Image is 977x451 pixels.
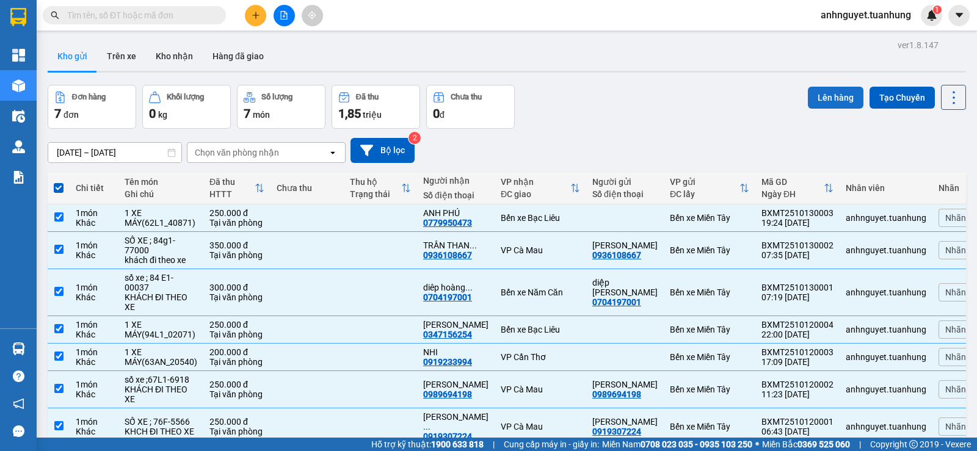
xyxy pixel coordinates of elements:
div: Nhân viên [846,183,926,193]
div: 300.000 đ [209,283,264,292]
div: 0704197001 [423,292,472,302]
button: Đơn hàng7đơn [48,85,136,129]
input: Select a date range. [48,143,181,162]
div: khách đi theo xe [125,255,197,265]
div: Tại văn phòng [209,357,264,367]
th: Toggle SortBy [664,172,755,204]
button: file-add [274,5,295,26]
div: anhnguyet.tuanhung [846,384,926,394]
div: anhnguyet.tuanhung [846,213,926,223]
div: Bến xe Miền Tây [670,352,749,362]
button: Kho gửi [48,41,97,71]
div: Tại văn phòng [209,292,264,302]
div: VP Cà Mau [501,384,580,394]
span: ... [470,240,477,250]
div: Đơn hàng [72,93,106,101]
span: aim [308,11,316,20]
div: 350.000 đ [209,240,264,250]
span: search [51,11,59,20]
div: SỐ XE ; 76F-5566 [125,417,197,427]
div: Bến xe Bạc Liêu [501,213,580,223]
div: KHÁCH ĐI THEO XE [125,292,197,312]
div: HTTT [209,189,255,199]
div: 0989694198 [423,389,472,399]
div: BXMT2510120002 [761,380,834,389]
div: Bến xe Miền Tây [670,245,749,255]
th: Toggle SortBy [495,172,586,204]
div: TRẦN THANH VŨ [592,240,658,250]
button: caret-down [948,5,970,26]
div: Ghi chú [125,189,197,199]
button: Hàng đã giao [203,41,274,71]
span: món [253,110,270,120]
div: 17:09 [DATE] [761,357,834,367]
div: Chưa thu [277,183,338,193]
div: 0779950473 [423,218,472,228]
div: ĐC giao [501,189,570,199]
span: Nhãn [945,384,966,394]
button: Lên hàng [808,87,863,109]
div: VP nhận [501,177,570,187]
div: BXMT2510120003 [761,347,834,357]
div: Thu hộ [350,177,401,187]
div: Ngày ĐH [761,189,824,199]
span: ⚪️ [755,442,759,447]
input: Tìm tên, số ĐT hoặc mã đơn [67,9,211,22]
div: Số lượng [261,93,292,101]
div: Khối lượng [167,93,204,101]
div: Người nhận [423,176,488,186]
div: Bến xe Miền Tây [670,213,749,223]
span: 1 [935,5,939,14]
span: Nhãn [945,245,966,255]
div: 0936108667 [423,250,472,260]
span: Nhãn [945,287,966,297]
div: 0936108667 [592,250,641,260]
div: Khác [76,292,112,302]
span: 7 [54,106,61,121]
div: anhnguyet.tuanhung [846,352,926,362]
div: Bến xe Miền Tây [670,422,749,431]
span: Nhãn [945,352,966,362]
div: ver 1.8.147 [898,38,939,52]
div: 0919233994 [423,357,472,367]
img: warehouse-icon [12,79,25,92]
button: Số lượng7món [237,85,325,129]
div: Số điện thoại [592,189,658,199]
div: Khác [76,330,112,339]
img: warehouse-icon [12,140,25,153]
span: Cung cấp máy in - giấy in: [504,438,599,451]
sup: 2 [409,132,421,144]
div: 1 món [76,347,112,357]
button: Chưa thu0đ [426,85,515,129]
div: KHCH ĐI THEO XE [125,427,197,436]
div: diệp hoàng chung [592,278,658,297]
div: Tại văn phòng [209,250,264,260]
div: 1 món [76,417,112,427]
div: Người gửi [592,177,658,187]
div: Trạng thái [350,189,401,199]
button: Đã thu1,85 triệu [332,85,420,129]
span: 7 [244,106,250,121]
div: Tại văn phòng [209,427,264,436]
span: Miền Bắc [762,438,850,451]
div: Bến xe Năm Căn [501,287,580,297]
div: ĐC lấy [670,189,739,199]
span: anhnguyet.tuanhung [811,7,921,23]
div: Tại văn phòng [209,218,264,228]
div: VP Cà Mau [501,245,580,255]
span: triệu [363,110,382,120]
div: anhnguyet.tuanhung [846,325,926,334]
sup: 1 [933,5,942,14]
img: warehouse-icon [12,110,25,123]
div: 1 XE MÁY(62L1_40871) [125,208,197,228]
div: 0704197001 [592,297,641,307]
span: 0 [149,106,156,121]
img: solution-icon [12,171,25,184]
div: 250.000 đ [209,417,264,427]
div: 250.000 đ [209,208,264,218]
div: Khác [76,218,112,228]
div: Chưa thu [451,93,482,101]
div: anhnguyet.tuanhung [846,422,926,431]
div: Khác [76,389,112,399]
div: 07:19 [DATE] [761,292,834,302]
